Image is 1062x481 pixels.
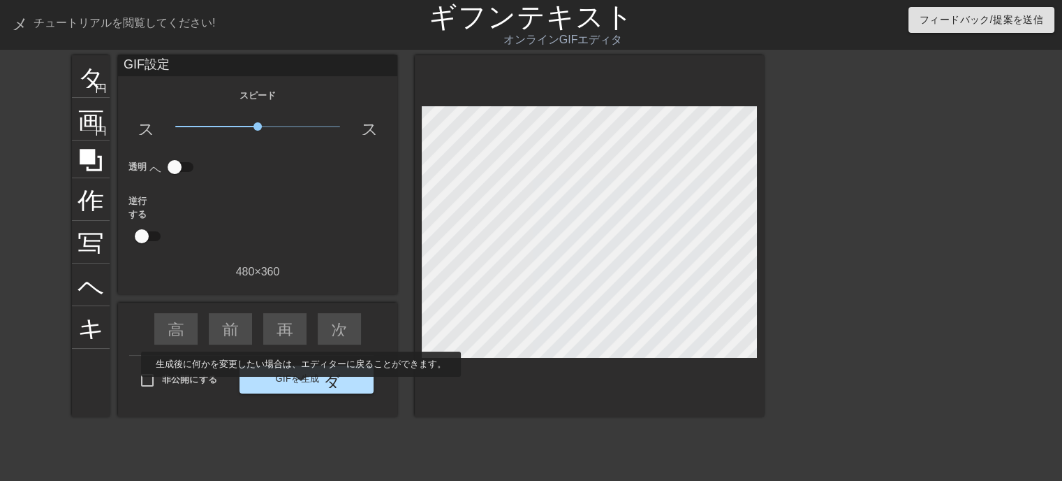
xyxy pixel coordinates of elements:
font: 再生矢印 [276,320,344,336]
font: 前へスキップ [222,320,326,336]
font: 非公開にする [162,374,217,385]
button: フィードバック/提案を送信 [908,7,1054,33]
a: チュートリアルを閲覧してください! [11,13,215,35]
font: 360 [261,266,280,278]
font: スピード [361,118,430,135]
font: 画像 [78,104,131,131]
font: メニューブック [11,13,133,30]
font: 作物 [78,185,131,211]
font: タイトル [78,62,186,88]
font: スローモーションビデオ [138,118,328,135]
font: 円を追加 [95,124,142,136]
font: チュートリアルを閲覧してください! [34,17,215,29]
font: 高速巻き戻し [168,320,270,336]
font: オンラインGIFエディタ [503,34,623,45]
font: 480 [236,266,255,278]
font: フィードバック/提案を送信 [920,14,1043,25]
font: GIF設定 [124,57,170,71]
font: × [254,266,260,278]
a: ギフンテキスト [428,1,633,32]
font: ダブルアロー [323,371,427,388]
font: 逆行する [128,196,147,220]
font: 透明 [128,161,147,172]
font: GIFを生成 [275,373,319,384]
font: 次へスキップ [331,320,435,336]
font: ヘルプ [149,161,185,173]
button: GIFを生成 [239,366,374,394]
font: キーボード [78,313,212,339]
font: スピード [239,90,276,101]
font: 写真サイズを大きく選択 [78,227,374,254]
font: ヘルプ [78,270,159,296]
font: 円を追加 [95,81,142,93]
